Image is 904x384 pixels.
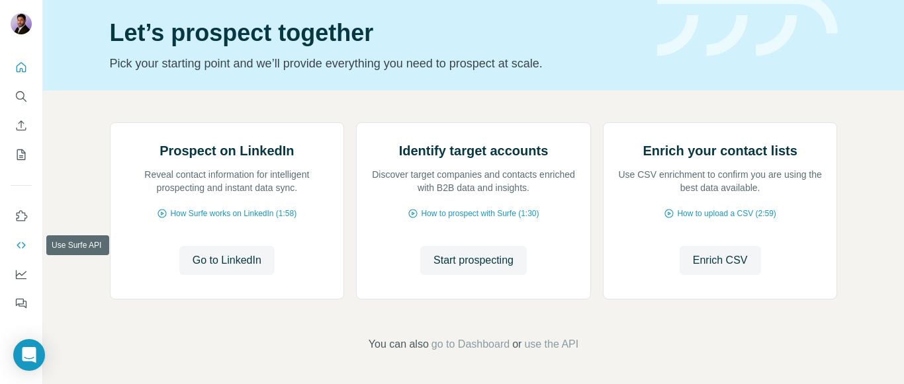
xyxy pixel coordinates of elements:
p: Reveal contact information for intelligent prospecting and instant data sync. [124,168,331,194]
h1: Let’s prospect together [110,20,641,46]
h2: Enrich your contact lists [643,141,797,160]
button: Enrich CSV [680,246,761,275]
div: Open Intercom Messenger [13,339,45,371]
span: Enrich CSV [693,252,748,268]
button: Feedback [11,291,32,315]
button: Enrich CSV [11,114,32,137]
p: Discover target companies and contacts enriched with B2B data and insights. [370,168,577,194]
span: You can also [369,336,429,352]
button: Search [11,85,32,108]
img: Avatar [11,13,32,34]
span: or [512,336,521,352]
span: Go to LinkedIn [193,252,261,268]
button: Quick start [11,56,32,79]
button: Dashboard [11,262,32,286]
h2: Identify target accounts [399,141,549,160]
h2: Prospect on LinkedIn [159,141,294,160]
p: Use CSV enrichment to confirm you are using the best data available. [617,168,824,194]
span: How to upload a CSV (2:59) [677,208,776,219]
button: Go to LinkedIn [179,246,275,275]
button: Use Surfe API [11,233,32,257]
span: Start prospecting [433,252,514,268]
button: use the API [524,336,578,352]
button: Use Surfe on LinkedIn [11,204,32,228]
span: How Surfe works on LinkedIn (1:58) [170,208,296,219]
button: My lists [11,143,32,167]
span: How to prospect with Surfe (1:30) [421,208,539,219]
button: Start prospecting [420,246,527,275]
button: go to Dashboard [431,336,510,352]
p: Pick your starting point and we’ll provide everything you need to prospect at scale. [110,54,641,73]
